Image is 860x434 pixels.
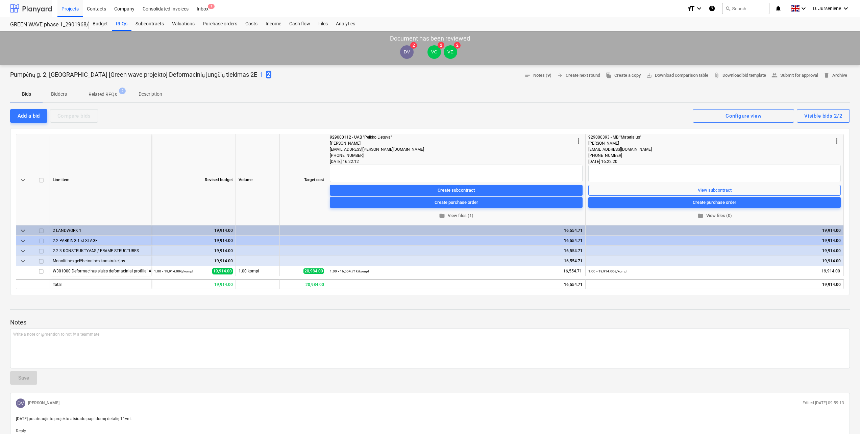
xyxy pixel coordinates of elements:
[154,225,233,236] div: 19,914.00
[769,70,821,81] button: Submit for approval
[771,72,818,79] span: Submit for approval
[330,185,583,196] button: Create subcontract
[10,71,257,79] p: Pumpėnų g. 2, [GEOGRAPHIC_DATA] [Green wave projekto] Deformacinių jungčių tiekimas 2E
[330,197,583,208] button: Create purchase order
[588,236,841,246] div: 19,914.00
[431,49,438,54] span: VC
[588,152,833,159] div: [PHONE_NUMBER]
[332,17,359,31] a: Analytics
[303,268,324,274] span: 20,984.00
[804,112,842,120] div: Visible bids 2/2
[53,225,148,235] div: 2 LANDWORK 1
[404,49,410,54] span: DV
[262,17,285,31] div: Income
[606,72,612,78] span: file_copy
[330,134,574,140] div: 929000112 - UAB "Peikko Lietuva"
[588,159,841,165] div: [DATE] 16:22:20
[591,212,838,220] span: View files (0)
[330,159,583,165] div: [DATE] 16:22:12
[588,246,841,256] div: 19,914.00
[693,198,736,206] div: Create purchase order
[19,227,27,235] span: keyboard_arrow_down
[813,6,841,11] span: D. Jurseniene
[53,236,148,245] div: 2.2 PARKING 1-st STAGE
[833,137,841,145] span: more_vert
[803,400,844,406] p: Edited [DATE] 09:59:13
[280,134,327,225] div: Target cost
[28,400,59,406] p: [PERSON_NAME]
[330,140,574,146] div: [PERSON_NAME]
[330,246,583,256] div: 16,554.71
[447,49,453,54] span: VE
[557,72,600,79] span: Create next round
[454,42,461,49] span: 2
[260,70,263,79] button: 1
[154,269,193,273] small: 1.00 × 19,914.00€ / kompl
[131,17,168,31] div: Subcontracts
[554,70,603,81] button: Create next round
[16,428,26,434] button: Reply
[588,225,841,236] div: 19,914.00
[574,137,583,145] span: more_vert
[722,3,769,14] button: Search
[10,109,47,123] button: Add a bid
[241,17,262,31] div: Costs
[588,269,627,273] small: 1.00 × 19,914.00€ / kompl
[280,279,327,289] div: 20,984.00
[586,279,844,289] div: 19,914.00
[154,256,233,266] div: 19,914.00
[400,45,414,59] div: Dovydas Vaicius
[314,17,332,31] a: Files
[330,152,574,159] div: [PHONE_NUMBER]
[588,134,833,140] div: 929000393 - MB "Materialus"
[714,72,766,79] span: Download bid template
[588,211,841,221] button: View files (0)
[588,140,833,146] div: [PERSON_NAME]
[438,186,475,194] div: Create subcontract
[18,91,34,98] p: Bids
[711,70,769,81] a: Download bid template
[826,402,860,434] iframe: Chat Widget
[522,70,554,81] button: Notes (9)
[563,268,583,274] span: 16,554.71
[16,399,25,408] div: Dovydas Vaicius
[18,112,40,120] div: Add a bid
[444,45,457,59] div: Valdas Eimontas
[588,256,841,266] div: 19,914.00
[697,213,704,219] span: folder
[646,72,652,78] span: save_alt
[524,72,551,79] span: Notes (9)
[154,246,233,256] div: 19,914.00
[112,17,131,31] a: RFQs
[53,246,148,256] div: 2.2.3 KONSTRUKTYVAS / FRAME STRUCTURES
[330,147,424,152] span: [EMAIL_ADDRESS][PERSON_NAME][DOMAIN_NAME]
[698,186,732,194] div: View subcontract
[775,4,782,13] i: notifications
[435,198,478,206] div: Create purchase order
[151,279,236,289] div: 19,914.00
[236,134,280,225] div: Volume
[588,147,652,152] span: [EMAIL_ADDRESS][DOMAIN_NAME]
[154,236,233,246] div: 19,914.00
[139,91,162,98] p: Description
[168,17,199,31] a: Valuations
[330,269,369,273] small: 1.00 × 16,554.71€ / kompl
[17,401,24,406] span: DV
[199,17,241,31] div: Purchase orders
[89,17,112,31] a: Budget
[19,176,27,184] span: keyboard_arrow_down
[330,256,583,266] div: 16,554.71
[19,247,27,255] span: keyboard_arrow_down
[725,6,731,11] span: search
[709,4,715,13] i: Knowledge base
[333,212,580,220] span: View files (1)
[797,109,850,123] button: Visible bids 2/2
[151,134,236,225] div: Revised budget
[260,71,263,79] p: 1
